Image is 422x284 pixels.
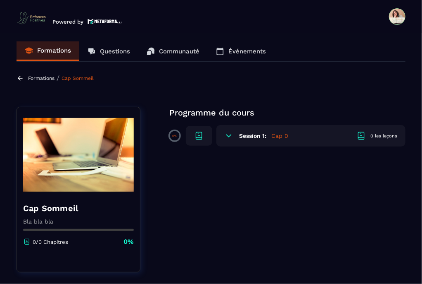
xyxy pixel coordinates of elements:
[208,41,274,61] a: Événements
[271,132,288,140] h5: Cap 0
[79,41,138,61] a: Questions
[33,239,68,245] p: 0/0 Chapitres
[172,134,177,138] p: 0%
[159,48,199,55] p: Communauté
[228,48,266,55] p: Événements
[138,41,208,61] a: Communauté
[88,18,122,25] img: logo
[23,218,134,225] p: Bla bla bla
[239,132,266,139] h6: Session 1:
[37,47,71,54] p: Formations
[57,74,59,82] span: /
[62,75,94,81] a: Cap Sommeil
[28,75,55,81] a: Formations
[17,41,79,61] a: Formations
[370,133,397,139] div: 0 les leçons
[100,48,130,55] p: Questions
[169,107,405,118] p: Programme du cours
[52,19,83,25] p: Powered by
[17,12,46,25] img: logo-branding
[23,113,134,196] img: banner
[23,202,134,214] h4: Cap Sommeil
[123,237,134,246] p: 0%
